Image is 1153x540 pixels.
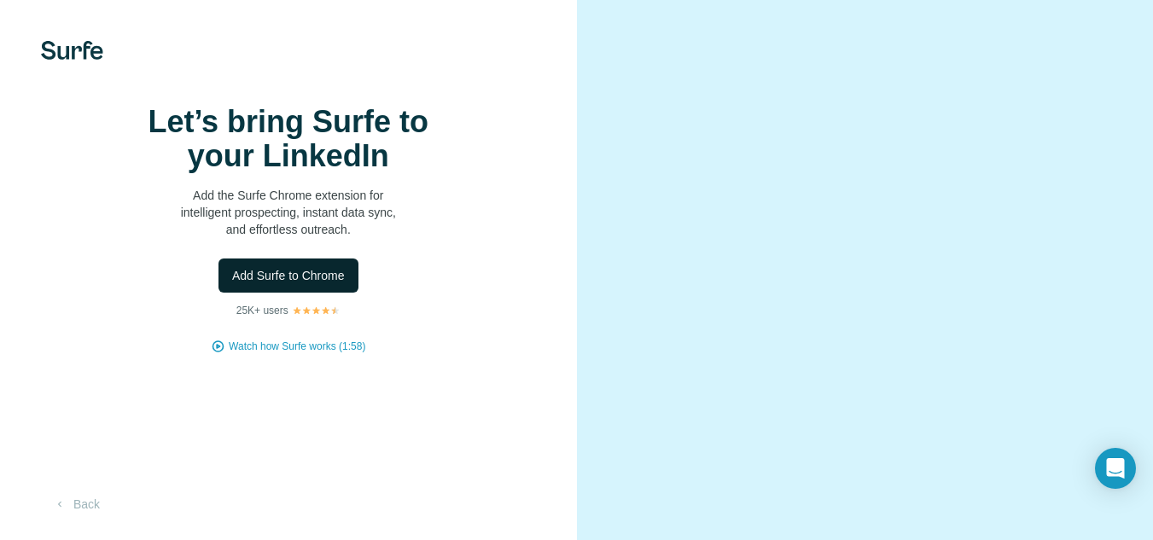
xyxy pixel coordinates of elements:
span: Add Surfe to Chrome [232,267,345,284]
div: Open Intercom Messenger [1095,448,1136,489]
button: Back [41,489,112,520]
img: Rating Stars [292,305,341,316]
p: Add the Surfe Chrome extension for intelligent prospecting, instant data sync, and effortless out... [118,187,459,238]
p: 25K+ users [236,303,288,318]
button: Watch how Surfe works (1:58) [229,339,365,354]
h1: Let’s bring Surfe to your LinkedIn [118,105,459,173]
button: Add Surfe to Chrome [218,258,358,293]
img: Surfe's logo [41,41,103,60]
